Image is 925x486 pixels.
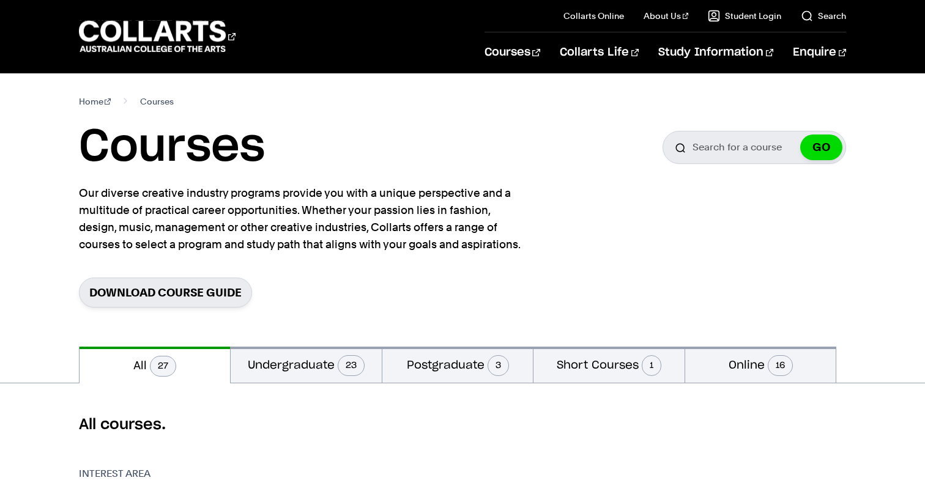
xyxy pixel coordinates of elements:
[663,131,846,164] input: Search for a course
[644,10,689,22] a: About Us
[793,32,846,73] a: Enquire
[80,347,231,383] button: All27
[231,347,382,383] button: Undergraduate23
[658,32,773,73] a: Study Information
[563,10,624,22] a: Collarts Online
[560,32,639,73] a: Collarts Life
[685,347,836,383] button: Online16
[800,134,842,160] button: GO
[79,120,265,175] h1: Courses
[79,278,252,307] a: Download Course Guide
[79,185,526,253] p: Our diverse creative industry programs provide you with a unique perspective and a multitude of p...
[768,355,793,376] span: 16
[642,355,661,376] span: 1
[708,10,781,22] a: Student Login
[79,93,111,110] a: Home
[488,355,509,376] span: 3
[533,347,685,383] button: Short Courses1
[485,32,540,73] a: Courses
[79,466,225,481] h3: Interest Area
[79,415,847,435] h2: All courses.
[801,10,846,22] a: Search
[140,93,174,110] span: Courses
[79,19,236,54] div: Go to homepage
[338,355,365,376] span: 23
[150,356,176,377] span: 27
[382,347,533,383] button: Postgraduate3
